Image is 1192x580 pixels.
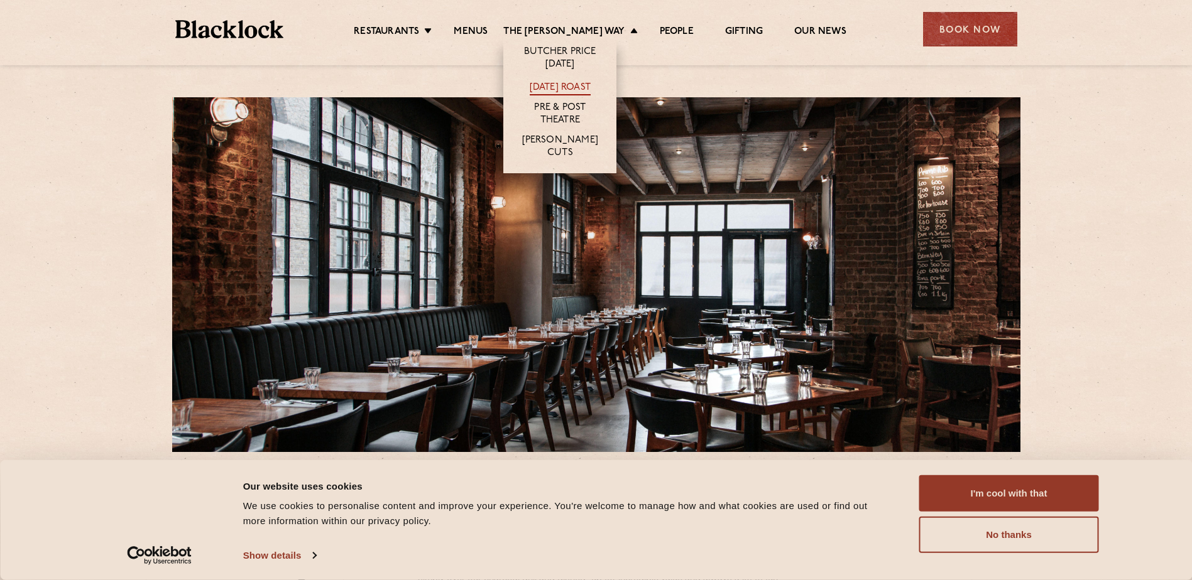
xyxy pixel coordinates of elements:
a: Menus [454,26,488,40]
a: People [660,26,694,40]
img: BL_Textured_Logo-footer-cropped.svg [175,20,284,38]
a: Pre & Post Theatre [516,102,604,128]
a: The [PERSON_NAME] Way [503,26,625,40]
div: We use cookies to personalise content and improve your experience. You're welcome to manage how a... [243,498,891,529]
button: No thanks [919,517,1099,553]
div: Book Now [923,12,1017,46]
a: Show details [243,546,316,565]
button: I'm cool with that [919,475,1099,512]
a: Usercentrics Cookiebot - opens in a new window [104,546,214,565]
a: Our News [794,26,846,40]
div: Our website uses cookies [243,478,891,493]
a: [PERSON_NAME] Cuts [516,134,604,161]
a: [DATE] Roast [530,82,591,95]
a: Restaurants [354,26,419,40]
a: Butcher Price [DATE] [516,46,604,72]
a: Gifting [725,26,763,40]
